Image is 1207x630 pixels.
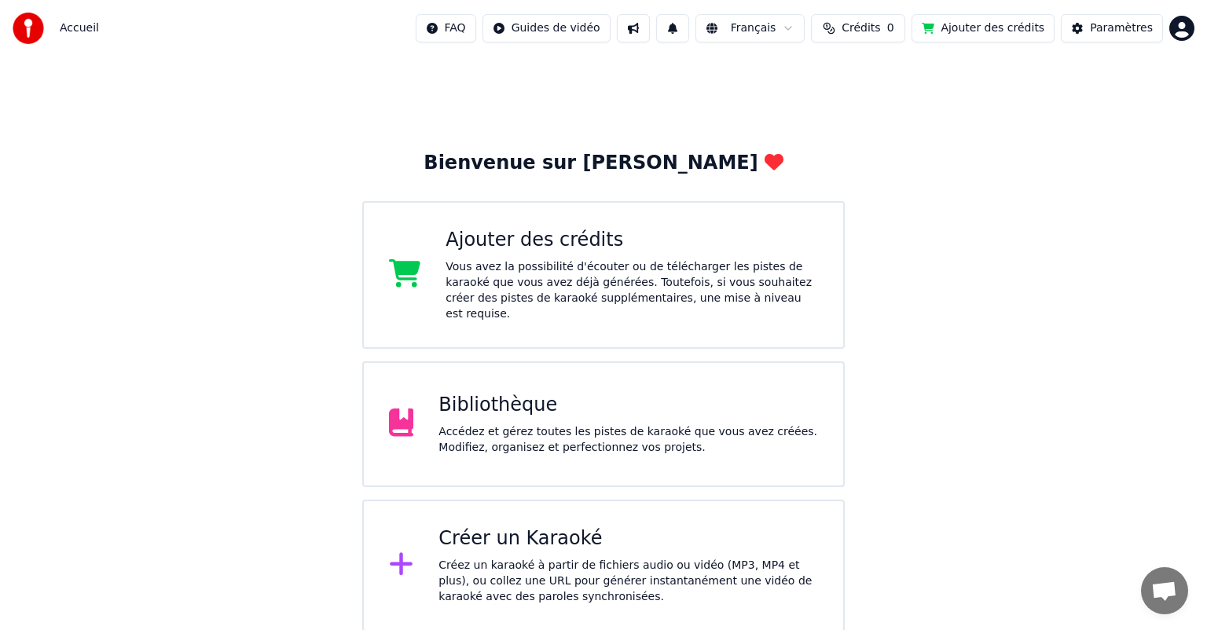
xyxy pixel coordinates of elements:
[811,14,905,42] button: Crédits0
[1090,20,1153,36] div: Paramètres
[912,14,1055,42] button: Ajouter des crédits
[1141,567,1188,614] div: Ouvrir le chat
[1061,14,1163,42] button: Paramètres
[446,259,818,322] div: Vous avez la possibilité d'écouter ou de télécharger les pistes de karaoké que vous avez déjà gén...
[446,228,818,253] div: Ajouter des crédits
[438,393,818,418] div: Bibliothèque
[438,424,818,456] div: Accédez et gérez toutes les pistes de karaoké que vous avez créées. Modifiez, organisez et perfec...
[424,151,783,176] div: Bienvenue sur [PERSON_NAME]
[887,20,894,36] span: 0
[438,526,818,551] div: Créer un Karaoké
[842,20,880,36] span: Crédits
[438,558,818,605] div: Créez un karaoké à partir de fichiers audio ou vidéo (MP3, MP4 et plus), ou collez une URL pour g...
[482,14,611,42] button: Guides de vidéo
[60,20,99,36] nav: breadcrumb
[13,13,44,44] img: youka
[416,14,476,42] button: FAQ
[60,20,99,36] span: Accueil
